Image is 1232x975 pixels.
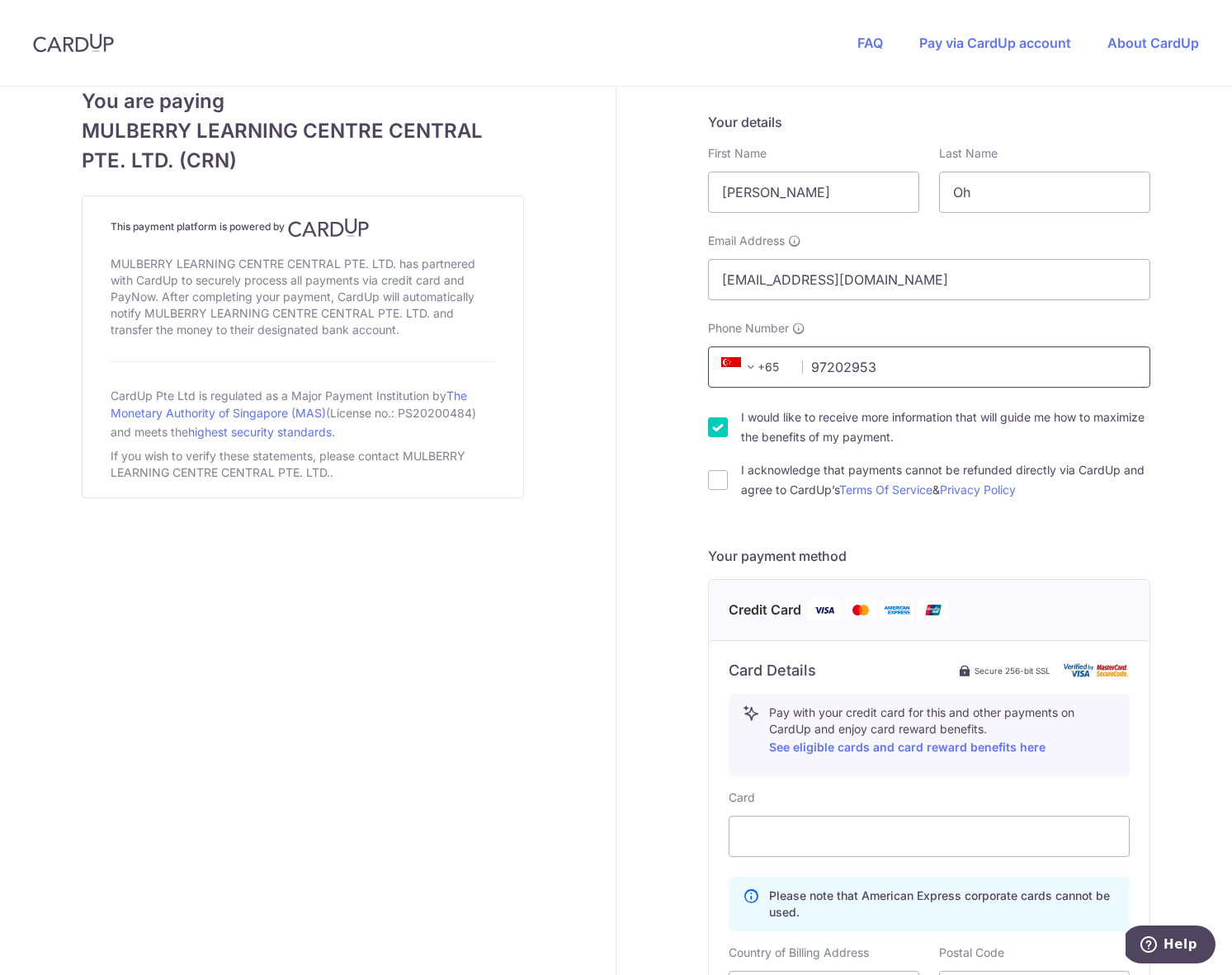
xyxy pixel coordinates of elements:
a: Terms Of Service [839,483,932,497]
label: Last Name [939,145,998,162]
img: American Express [880,600,913,620]
iframe: Secure card payment input frame [743,827,1116,846]
a: Pay via CardUp account [919,35,1071,51]
label: Card [729,789,755,806]
span: +65 [721,357,761,377]
label: Country of Billing Address [729,944,869,961]
span: Secure 256-bit SSL [975,664,1050,677]
h5: Your payment method [708,546,1150,566]
img: CardUp [288,218,369,238]
a: highest security standards [188,425,332,439]
input: First name [708,172,919,213]
h4: This payment platform is powered by [111,218,495,238]
div: If you wish to verify these statements, please contact MULBERRY LEARNING CENTRE CENTRAL PTE. LTD.. [111,445,495,484]
h6: Card Details [729,661,816,681]
span: +65 [716,357,791,377]
p: Please note that American Express corporate cards cannot be used. [769,888,1116,921]
span: Phone Number [708,320,789,337]
iframe: Opens a widget where you can find more information [1126,926,1215,967]
h5: Your details [708,112,1150,132]
input: Last name [939,172,1150,213]
span: MULBERRY LEARNING CENTRE CENTRAL PTE. LTD. (CRN) [82,116,524,176]
a: About CardUp [1107,35,1199,51]
img: Visa [808,600,841,620]
span: You are paying [82,87,524,116]
img: Mastercard [844,600,877,620]
input: Email address [708,259,1150,300]
label: I acknowledge that payments cannot be refunded directly via CardUp and agree to CardUp’s & [741,460,1150,500]
span: Email Address [708,233,785,249]
img: Union Pay [917,600,950,620]
a: See eligible cards and card reward benefits here [769,740,1046,754]
label: I would like to receive more information that will guide me how to maximize the benefits of my pa... [741,407,1150,447]
div: MULBERRY LEARNING CENTRE CENTRAL PTE. LTD. has partnered with CardUp to securely process all paym... [111,252,495,341]
div: CardUp Pte Ltd is regulated as a Major Payment Institution by (License no.: PS20200484) and meets... [111,382,495,445]
img: CardUp [33,33,114,53]
a: FAQ [857,35,883,51]
label: Postal Code [939,944,1004,961]
label: First Name [708,145,767,162]
img: card secure [1064,663,1130,677]
span: Credit Card [729,600,801,620]
p: Pay with your credit card for this and other payments on CardUp and enjoy card reward benefits. [769,704,1116,757]
a: Privacy Policy [940,483,1016,497]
